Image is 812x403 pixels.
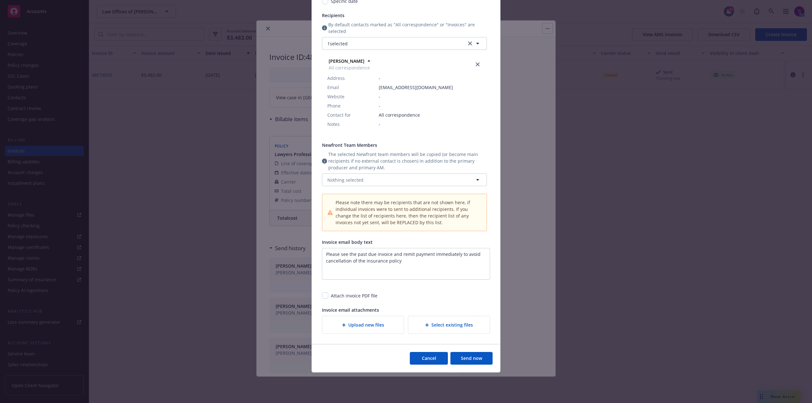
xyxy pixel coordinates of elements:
div: Upload new files [322,316,404,334]
span: Invoice email attachments [322,307,379,313]
strong: [PERSON_NAME] [329,58,364,64]
span: - [379,102,481,109]
span: Email [327,84,339,91]
span: Website [327,93,344,100]
span: Phone [327,102,341,109]
span: - [379,93,481,100]
span: - [379,75,481,81]
span: Invoice email body text [322,239,373,245]
div: Attach invoice PDF file [331,292,377,299]
span: Address [327,75,345,81]
span: Contact for [327,112,351,118]
span: Select existing files [431,322,473,328]
span: Notes [327,121,340,127]
button: Send now [450,352,493,365]
button: Cancel [410,352,448,365]
div: Select existing files [408,316,490,334]
span: All correspondence [379,112,481,118]
span: The selected Newfront team members will be copied (or become main recipients if no external conta... [328,151,487,171]
span: - [379,121,481,127]
button: 1selected [322,37,487,50]
span: All correspondence [329,64,370,71]
button: Nothing selected [322,173,487,186]
textarea: Enter a description... [322,248,490,280]
span: [EMAIL_ADDRESS][DOMAIN_NAME] [379,84,481,91]
span: 1 selected [327,40,348,47]
span: Nothing selected [327,177,363,183]
span: Newfront Team Members [322,142,377,148]
span: Upload new files [348,322,384,328]
span: Please note there may be recipients that are not shown here, if individual invoices were to sent ... [336,199,481,226]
